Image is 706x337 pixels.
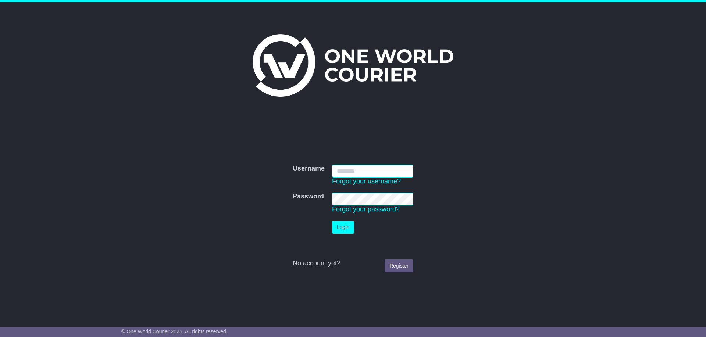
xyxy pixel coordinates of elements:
label: Password [293,193,324,201]
label: Username [293,165,325,173]
img: One World [253,34,453,97]
div: No account yet? [293,259,413,268]
a: Register [385,259,413,272]
span: © One World Courier 2025. All rights reserved. [121,329,228,334]
a: Forgot your password? [332,205,400,213]
button: Login [332,221,354,234]
a: Forgot your username? [332,178,401,185]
